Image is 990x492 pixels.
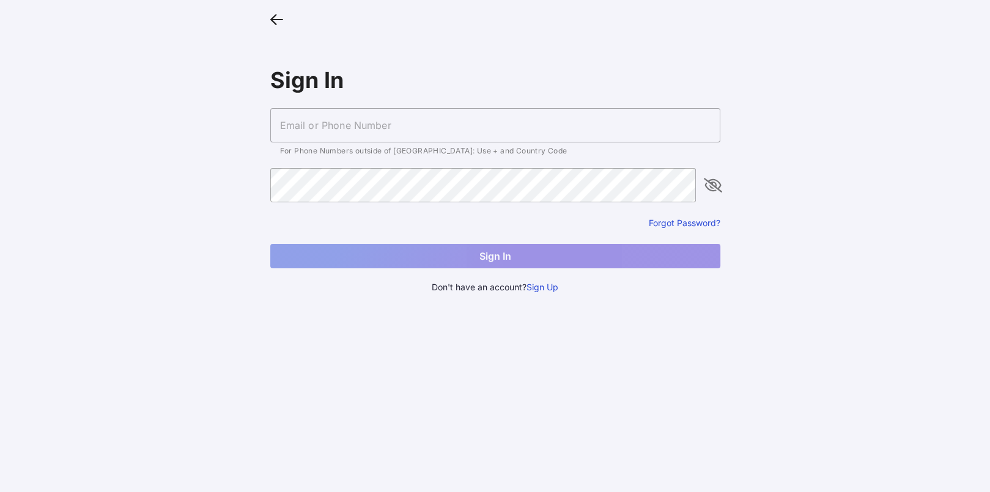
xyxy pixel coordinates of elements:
[280,147,711,155] div: For Phone Numbers outside of [GEOGRAPHIC_DATA]: Use + and Country Code
[270,67,720,94] div: Sign In
[649,217,720,229] button: Forgot Password?
[270,244,720,268] button: Sign In
[526,281,558,294] button: Sign Up
[706,178,720,193] i: appended action
[270,281,720,294] div: Don't have an account?
[270,108,720,142] input: Email or Phone Number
